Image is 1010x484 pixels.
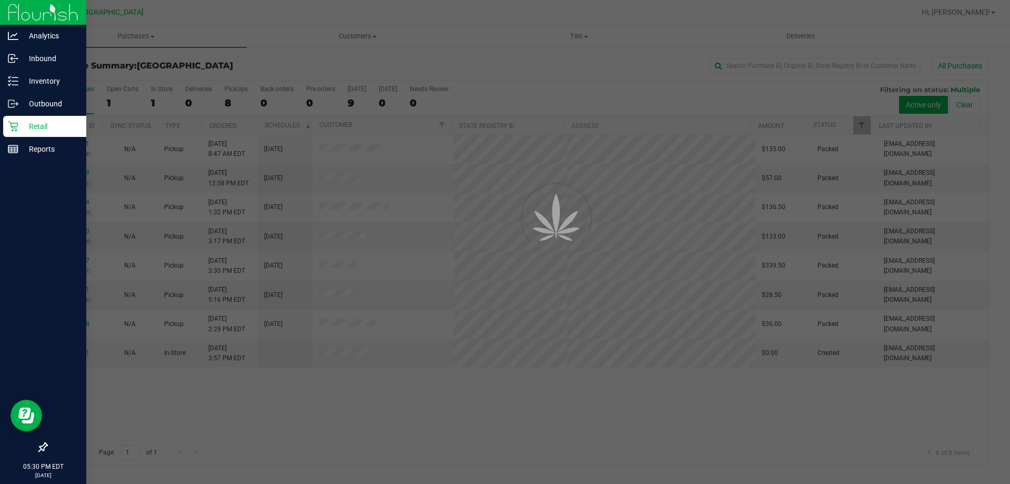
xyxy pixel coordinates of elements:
[18,29,82,42] p: Analytics
[8,31,18,41] inline-svg: Analytics
[8,121,18,132] inline-svg: Retail
[5,462,82,471] p: 05:30 PM EDT
[18,75,82,87] p: Inventory
[18,120,82,133] p: Retail
[18,97,82,110] p: Outbound
[8,76,18,86] inline-svg: Inventory
[8,144,18,154] inline-svg: Reports
[18,143,82,155] p: Reports
[8,53,18,64] inline-svg: Inbound
[11,400,42,431] iframe: Resource center
[18,52,82,65] p: Inbound
[5,471,82,479] p: [DATE]
[8,98,18,109] inline-svg: Outbound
